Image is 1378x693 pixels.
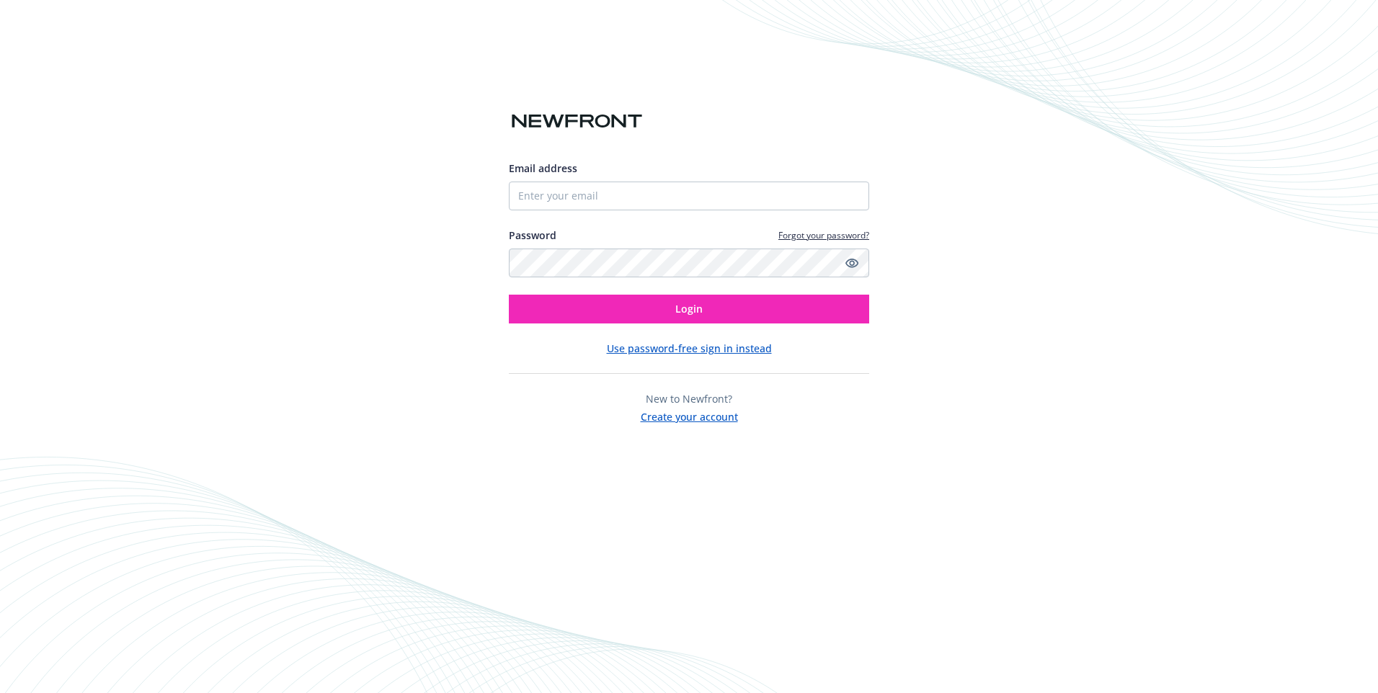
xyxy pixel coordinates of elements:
[646,392,732,406] span: New to Newfront?
[509,161,577,175] span: Email address
[675,302,703,316] span: Login
[509,228,556,243] label: Password
[607,341,772,356] button: Use password-free sign in instead
[509,109,645,134] img: Newfront logo
[641,406,738,424] button: Create your account
[509,182,869,210] input: Enter your email
[778,229,869,241] a: Forgot your password?
[509,295,869,323] button: Login
[509,249,869,277] input: Enter your password
[843,254,861,272] a: Show password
